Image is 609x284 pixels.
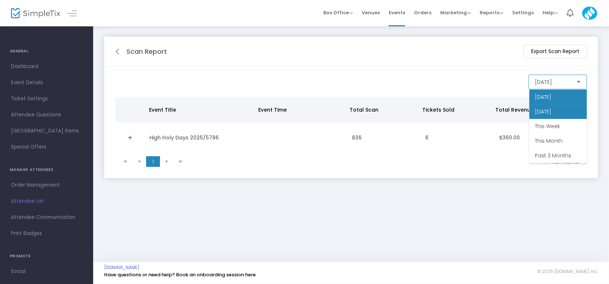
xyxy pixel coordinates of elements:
[524,45,587,58] m-button: Export Scan Report
[11,94,82,104] span: Ticket Settings
[11,229,82,238] span: Print Badges
[120,132,141,143] a: Expand Details
[127,46,167,56] m-panel-title: Scan Report
[11,62,82,71] span: Dashboard
[535,78,571,86] span: [DATE]
[11,267,82,276] span: Social
[11,180,82,190] span: Order Management
[418,97,491,123] th: Tickets Sold
[104,271,256,278] a: Have questions or need help? Book an onboarding session here
[11,78,82,87] span: Event Details
[535,137,563,145] span: This Month
[193,158,579,165] kendo-pager-info: 1 - 1 of 1 items
[11,110,82,120] span: Attendee Questions
[145,123,255,153] td: High Holy Days 2025/5786
[254,97,345,123] th: Event Time
[421,123,495,153] td: 6
[535,93,552,101] span: [DATE]
[10,162,83,177] h4: MANAGE ATTENDEES
[323,9,353,16] span: Box Office
[512,3,534,22] span: Settings
[345,97,418,123] th: Total Scan
[535,152,572,159] span: Past 3 Months
[389,3,405,22] span: Events
[104,265,140,270] a: [DOMAIN_NAME]
[10,44,83,59] h4: GENERAL
[495,106,534,113] span: Total Revenue
[535,108,552,115] span: [DATE]
[347,123,421,153] td: 836
[480,9,503,16] span: Reports
[574,75,584,89] button: Select
[535,123,560,130] span: This Week
[146,156,160,167] span: Page 1
[495,123,587,153] td: $360.00
[115,97,587,153] div: Data table
[11,197,82,206] span: Attendee List
[537,269,598,274] span: © 2025 [DOMAIN_NAME] Inc.
[362,3,380,22] span: Venues
[11,126,82,136] span: [GEOGRAPHIC_DATA] Items
[10,249,83,264] h4: PROMOTE
[11,142,82,152] span: Special Offers
[543,9,558,16] span: Help
[414,3,431,22] span: Orders
[440,9,471,16] span: Marketing
[11,213,82,222] span: Attendee Communication
[149,106,176,113] span: Event Title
